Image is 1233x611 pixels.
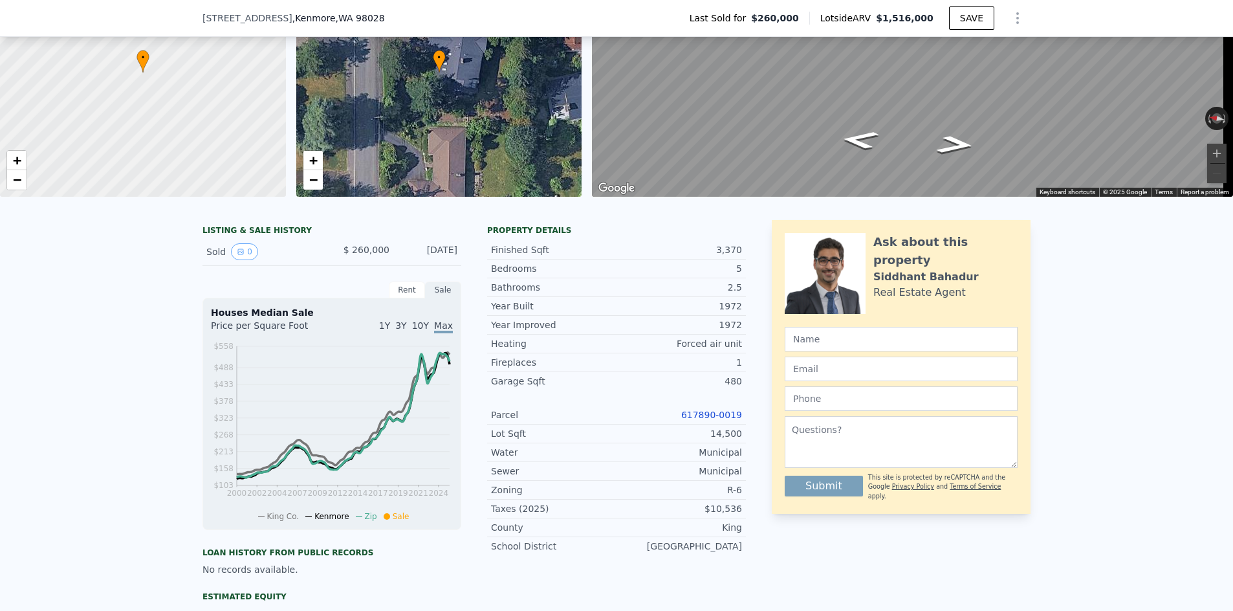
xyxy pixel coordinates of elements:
[309,172,317,188] span: −
[950,483,1001,490] a: Terms of Service
[873,269,979,285] div: Siddhant Bahadur
[336,13,385,23] span: , WA 98028
[491,521,616,534] div: County
[434,320,453,333] span: Max
[433,52,446,63] span: •
[267,512,300,521] span: King Co.
[211,306,453,319] div: Houses Median Sale
[491,318,616,331] div: Year Improved
[213,430,234,439] tspan: $268
[213,464,234,473] tspan: $158
[292,12,385,25] span: , Kenmore
[202,592,461,602] div: Estimated Equity
[211,319,332,340] div: Price per Square Foot
[616,337,742,350] div: Forced air unit
[213,363,234,372] tspan: $488
[690,12,752,25] span: Last Sold for
[491,243,616,256] div: Finished Sqft
[425,282,461,298] div: Sale
[1207,144,1227,163] button: Zoom in
[412,320,429,331] span: 10Y
[13,152,21,168] span: +
[7,170,27,190] a: Zoom out
[616,300,742,313] div: 1972
[1181,188,1229,195] a: Report a problem
[949,6,994,30] button: SAVE
[395,320,406,331] span: 3Y
[1207,164,1227,183] button: Zoom out
[303,170,323,190] a: Zoom out
[491,465,616,478] div: Sewer
[491,427,616,440] div: Lot Sqft
[344,245,389,255] span: $ 260,000
[820,12,876,25] span: Lotside ARV
[314,512,349,521] span: Kenmore
[892,483,934,490] a: Privacy Policy
[287,489,307,498] tspan: 2007
[595,180,638,197] a: Open this area in Google Maps (opens a new window)
[751,12,799,25] span: $260,000
[1205,112,1229,125] button: Reset the view
[309,152,317,168] span: +
[267,489,287,498] tspan: 2004
[1222,107,1229,130] button: Rotate clockwise
[213,414,234,423] tspan: $323
[389,282,425,298] div: Rent
[408,489,428,498] tspan: 2021
[616,540,742,553] div: [GEOGRAPHIC_DATA]
[1005,5,1031,31] button: Show Options
[1205,107,1212,130] button: Rotate counterclockwise
[873,285,966,300] div: Real Estate Agent
[307,489,327,498] tspan: 2009
[491,483,616,496] div: Zoning
[491,446,616,459] div: Water
[202,548,461,558] div: Loan history from public records
[491,540,616,553] div: School District
[348,489,368,498] tspan: 2014
[202,225,461,238] div: LISTING & SALE HISTORY
[681,410,742,420] a: 617890-0019
[491,262,616,275] div: Bedrooms
[206,243,322,260] div: Sold
[616,521,742,534] div: King
[1155,188,1173,195] a: Terms (opens in new tab)
[433,50,446,72] div: •
[616,483,742,496] div: R-6
[400,243,457,260] div: [DATE]
[247,489,267,498] tspan: 2002
[365,512,377,521] span: Zip
[491,375,616,388] div: Garage Sqft
[328,489,348,498] tspan: 2012
[1040,188,1095,197] button: Keyboard shortcuts
[491,281,616,294] div: Bathrooms
[202,563,461,576] div: No records available.
[487,225,746,236] div: Property details
[213,397,234,406] tspan: $378
[491,502,616,515] div: Taxes (2025)
[921,131,990,159] path: Go South, 64th Ave NE
[1103,188,1147,195] span: © 2025 Google
[303,151,323,170] a: Zoom in
[429,489,449,498] tspan: 2024
[825,126,895,153] path: Go North, 64th Ave NE
[227,489,247,498] tspan: 2000
[213,481,234,490] tspan: $103
[231,243,258,260] button: View historical data
[616,243,742,256] div: 3,370
[491,337,616,350] div: Heating
[616,446,742,459] div: Municipal
[785,327,1018,351] input: Name
[213,447,234,456] tspan: $213
[136,52,149,63] span: •
[213,342,234,351] tspan: $558
[491,356,616,369] div: Fireplaces
[491,300,616,313] div: Year Built
[136,50,149,72] div: •
[13,172,21,188] span: −
[876,13,933,23] span: $1,516,000
[491,408,616,421] div: Parcel
[393,512,409,521] span: Sale
[213,380,234,389] tspan: $433
[7,151,27,170] a: Zoom in
[616,356,742,369] div: 1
